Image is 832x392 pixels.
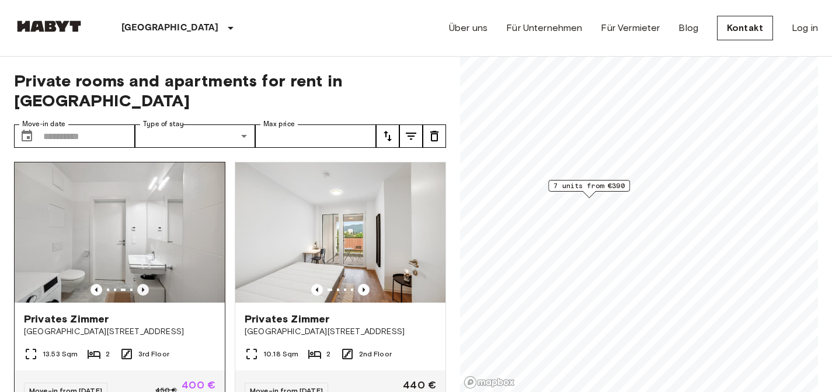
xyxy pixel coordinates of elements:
img: Habyt [14,20,84,32]
span: 10.18 Sqm [263,349,298,359]
span: 440 € [403,380,436,390]
button: tune [399,124,423,148]
button: Previous image [137,284,149,296]
span: 13.53 Sqm [43,349,78,359]
button: Previous image [90,284,102,296]
div: Map marker [548,180,630,198]
img: Marketing picture of unit AT-21-001-065-01 [15,162,225,303]
a: Blog [678,21,698,35]
span: Privates Zimmer [245,312,329,326]
a: Log in [792,21,818,35]
span: 2 [326,349,330,359]
button: Previous image [358,284,370,296]
label: Type of stay [143,119,184,129]
button: tune [376,124,399,148]
span: Privates Zimmer [24,312,109,326]
a: Kontakt [717,16,773,40]
a: Mapbox logo [464,376,515,389]
span: 2 [106,349,110,359]
span: 2nd Floor [359,349,392,359]
span: 7 units from €390 [553,181,625,191]
a: Über uns [449,21,488,35]
img: Marketing picture of unit AT-21-001-023-01 [235,162,445,303]
p: [GEOGRAPHIC_DATA] [121,21,219,35]
label: Move-in date [22,119,65,129]
a: Für Vermieter [601,21,660,35]
span: [GEOGRAPHIC_DATA][STREET_ADDRESS] [24,326,215,338]
span: 3rd Floor [138,349,169,359]
label: Max price [263,119,295,129]
span: Private rooms and apartments for rent in [GEOGRAPHIC_DATA] [14,71,446,110]
button: Previous image [311,284,323,296]
button: Choose date [15,124,39,148]
button: tune [423,124,446,148]
span: 400 € [182,380,215,390]
a: Für Unternehmen [506,21,582,35]
span: [GEOGRAPHIC_DATA][STREET_ADDRESS] [245,326,436,338]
